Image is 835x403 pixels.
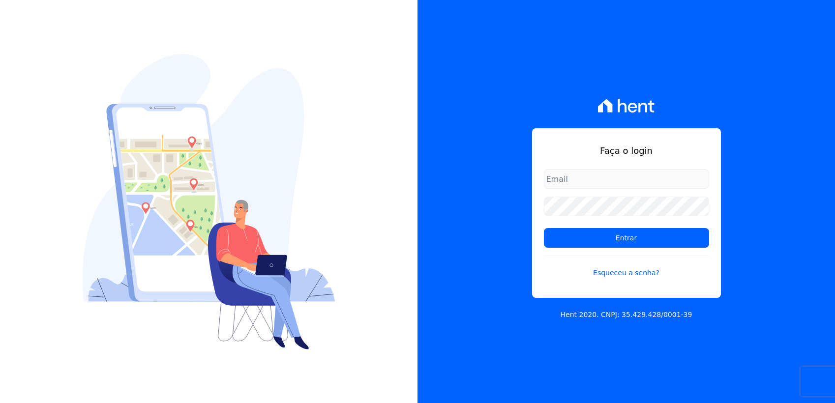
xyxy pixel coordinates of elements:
p: Hent 2020. CNPJ: 35.429.428/0001-39 [561,310,692,320]
img: Login [83,54,335,349]
input: Entrar [544,228,709,248]
h1: Faça o login [544,144,709,157]
input: Email [544,169,709,189]
a: Esqueceu a senha? [544,256,709,278]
